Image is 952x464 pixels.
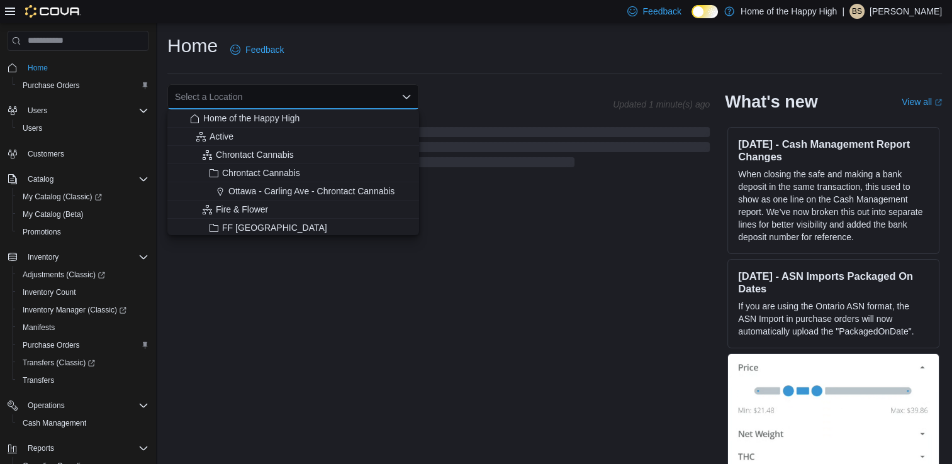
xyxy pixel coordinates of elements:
[167,182,419,201] button: Ottawa - Carling Ave - Chrontact Cannabis
[23,441,148,456] span: Reports
[18,373,148,388] span: Transfers
[18,189,148,204] span: My Catalog (Classic)
[23,192,102,202] span: My Catalog (Classic)
[934,99,942,106] svg: External link
[13,301,154,319] a: Inventory Manager (Classic)
[210,130,233,143] span: Active
[18,320,148,335] span: Manifests
[23,270,105,280] span: Adjustments (Classic)
[13,319,154,336] button: Manifests
[167,201,419,219] button: Fire & Flower
[13,206,154,223] button: My Catalog (Beta)
[28,174,53,184] span: Catalog
[3,145,154,163] button: Customers
[3,102,154,119] button: Users
[13,266,154,284] a: Adjustments (Classic)
[18,302,132,318] a: Inventory Manager (Classic)
[3,439,154,457] button: Reports
[13,119,154,137] button: Users
[167,146,419,164] button: Chrontact Cannabis
[167,33,218,58] h1: Home
[18,224,148,240] span: Promotions
[23,60,53,75] a: Home
[849,4,865,19] div: Brieanna Sawchyn
[13,188,154,206] a: My Catalog (Classic)
[23,375,54,385] span: Transfers
[25,5,81,18] img: Cova
[23,60,148,75] span: Home
[23,80,80,91] span: Purchase Orders
[18,355,100,370] a: Transfers (Classic)
[23,340,80,350] span: Purchase Orders
[842,4,844,19] p: |
[167,128,419,146] button: Active
[18,416,148,431] span: Cash Management
[18,78,148,93] span: Purchase Orders
[738,168,929,243] p: When closing the safe and making a bank deposit in the same transaction, this used to show as one...
[3,170,154,188] button: Catalog
[741,4,837,19] p: Home of the Happy High
[23,172,148,187] span: Catalog
[23,418,86,428] span: Cash Management
[13,414,154,432] button: Cash Management
[23,209,84,219] span: My Catalog (Beta)
[18,355,148,370] span: Transfers (Classic)
[167,109,419,128] button: Home of the Happy High
[23,146,69,162] a: Customers
[852,4,862,19] span: BS
[216,203,268,216] span: Fire & Flower
[28,149,64,159] span: Customers
[18,338,85,353] a: Purchase Orders
[245,43,284,56] span: Feedback
[3,397,154,414] button: Operations
[13,372,154,389] button: Transfers
[725,92,817,112] h2: What's new
[28,252,59,262] span: Inventory
[613,99,710,109] p: Updated 1 minute(s) ago
[3,58,154,77] button: Home
[18,121,47,136] a: Users
[401,92,412,102] button: Close list of options
[167,130,710,170] span: Loading
[3,248,154,266] button: Inventory
[18,189,107,204] a: My Catalog (Classic)
[18,121,148,136] span: Users
[18,338,148,353] span: Purchase Orders
[18,373,59,388] a: Transfers
[167,219,419,237] button: FF [GEOGRAPHIC_DATA]
[18,416,91,431] a: Cash Management
[18,207,148,222] span: My Catalog (Beta)
[28,63,48,73] span: Home
[18,320,60,335] a: Manifests
[13,77,154,94] button: Purchase Orders
[23,103,52,118] button: Users
[18,285,148,300] span: Inventory Count
[692,5,718,18] input: Dark Mode
[18,267,110,282] a: Adjustments (Classic)
[23,305,126,315] span: Inventory Manager (Classic)
[23,287,76,297] span: Inventory Count
[23,358,95,368] span: Transfers (Classic)
[28,443,54,453] span: Reports
[18,302,148,318] span: Inventory Manager (Classic)
[18,267,148,282] span: Adjustments (Classic)
[23,172,59,187] button: Catalog
[738,300,929,338] p: If you are using the Ontario ASN format, the ASN Import in purchase orders will now automatically...
[738,270,929,295] h3: [DATE] - ASN Imports Packaged On Dates
[23,250,148,265] span: Inventory
[18,207,89,222] a: My Catalog (Beta)
[28,106,47,116] span: Users
[13,284,154,301] button: Inventory Count
[203,112,300,124] span: Home of the Happy High
[228,185,395,197] span: Ottawa - Carling Ave - Chrontact Cannabis
[225,37,289,62] a: Feedback
[23,398,70,413] button: Operations
[23,250,64,265] button: Inventory
[23,441,59,456] button: Reports
[13,336,154,354] button: Purchase Orders
[642,5,681,18] span: Feedback
[28,400,65,411] span: Operations
[222,221,327,234] span: FF [GEOGRAPHIC_DATA]
[738,138,929,163] h3: [DATE] - Cash Management Report Changes
[18,224,66,240] a: Promotions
